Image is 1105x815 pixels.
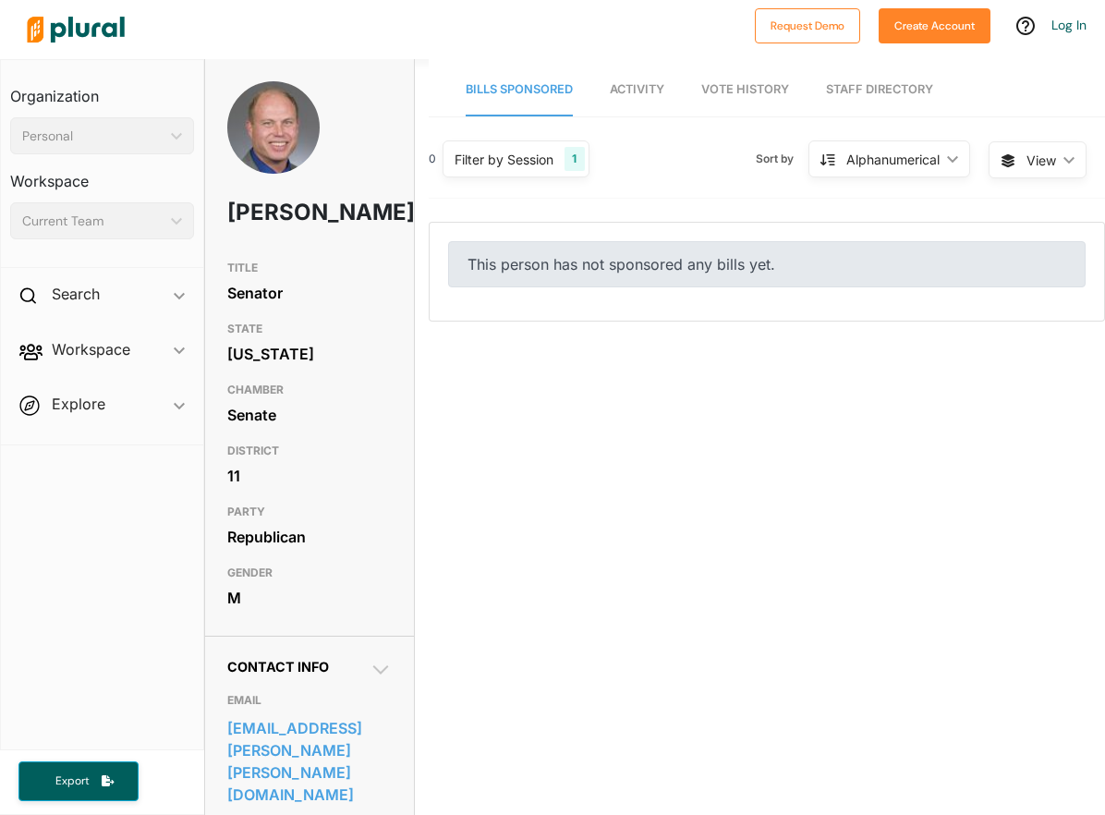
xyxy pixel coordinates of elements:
div: Senate [227,401,393,429]
h3: EMAIL [227,689,393,712]
span: Contact Info [227,659,329,675]
button: Create Account [879,8,990,43]
span: Export [42,773,102,789]
h3: STATE [227,318,393,340]
div: [US_STATE] [227,340,393,368]
h3: Organization [10,69,194,110]
button: Request Demo [755,8,860,43]
h3: Workspace [10,154,194,195]
a: Activity [610,64,664,116]
div: This person has not sponsored any bills yet. [448,241,1086,287]
div: Filter by Session [455,150,553,169]
div: Alphanumerical [846,150,940,169]
h3: DISTRICT [227,440,393,462]
a: Vote History [701,64,789,116]
div: Republican [227,523,393,551]
div: 11 [227,462,393,490]
h1: [PERSON_NAME] [227,185,326,240]
div: 0 [429,151,436,167]
span: Bills Sponsored [466,82,573,96]
span: Sort by [756,151,808,167]
a: Log In [1051,17,1087,33]
img: Headshot of Jason Rarick [227,81,320,201]
h3: CHAMBER [227,379,393,401]
a: [EMAIL_ADDRESS][PERSON_NAME][PERSON_NAME][DOMAIN_NAME] [227,714,393,809]
div: M [227,584,393,612]
h2: Search [52,284,100,304]
a: Request Demo [755,15,860,34]
div: Current Team [22,212,164,231]
div: Personal [22,127,164,146]
div: Senator [227,279,393,307]
a: Create Account [879,15,990,34]
h3: GENDER [227,562,393,584]
span: Vote History [701,82,789,96]
span: View [1026,151,1056,170]
a: Staff Directory [826,64,933,116]
h3: PARTY [227,501,393,523]
span: Activity [610,82,664,96]
h3: TITLE [227,257,393,279]
button: Export [18,761,139,801]
div: 1 [565,147,584,171]
a: Bills Sponsored [466,64,573,116]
